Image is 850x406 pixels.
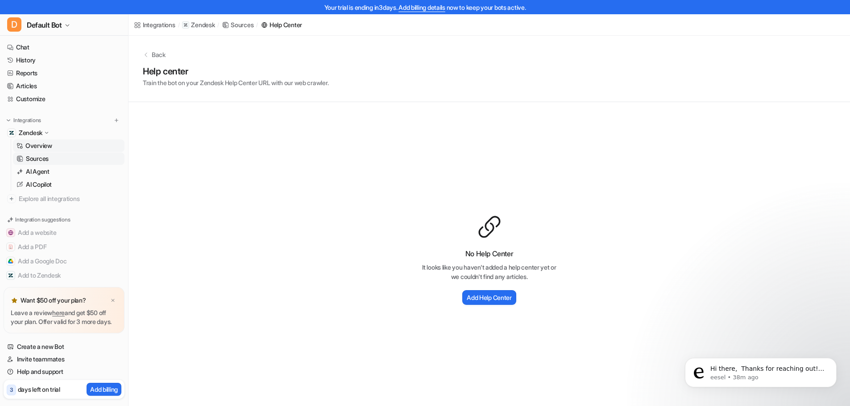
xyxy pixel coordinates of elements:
[4,340,124,353] a: Create a new Bot
[8,230,13,235] img: Add a website
[4,268,124,283] button: Add to ZendeskAdd to Zendesk
[398,4,445,11] a: Add billing details
[4,116,44,125] button: Integrations
[90,385,118,394] p: Add billing
[4,54,124,66] a: History
[418,248,561,259] h3: No Help Center
[110,298,116,303] img: x
[152,50,166,59] p: Back
[231,20,253,29] div: Sources
[19,192,121,206] span: Explore all integrations
[4,353,124,365] a: Invite teammates
[178,21,180,29] span: /
[217,21,219,29] span: /
[26,167,50,176] p: AI Agent
[10,386,13,394] p: 3
[182,21,215,29] a: Zendesk
[143,78,328,87] p: Train the bot on your Zendesk Help Center URL with our web crawler.
[191,21,215,29] p: Zendesk
[52,309,65,316] a: here
[4,193,124,205] a: Explore all integrations
[11,297,18,304] img: star
[9,130,14,135] img: Zendesk
[27,19,62,31] span: Default Bot
[4,226,124,240] button: Add a websiteAdd a website
[21,296,86,305] p: Want $50 off your plan?
[143,65,328,78] h1: Help center
[4,41,124,53] a: Chat
[5,117,12,123] img: expand menu
[8,258,13,264] img: Add a Google Doc
[4,93,124,105] a: Customize
[4,365,124,378] a: Help and support
[418,262,561,281] p: It looks like you haven't added a help center yet or we couldn't find any articles.
[4,80,124,92] a: Articles
[4,240,124,254] button: Add a PDFAdd a PDF
[113,117,120,123] img: menu_add.svg
[4,67,124,79] a: Reports
[672,339,850,402] iframe: Intercom notifications message
[7,17,21,32] span: D
[26,154,49,163] p: Sources
[13,139,124,152] a: Overview
[7,194,16,203] img: explore all integrations
[4,254,124,268] button: Add a Google DocAdd a Google Doc
[143,20,175,29] div: Integrations
[25,141,52,150] p: Overview
[134,20,175,29] a: Integrations
[15,216,70,224] p: Integration suggestions
[87,383,121,396] button: Add billing
[222,20,253,29] a: Sources
[256,21,258,29] span: /
[462,290,516,305] button: Add Help Center
[8,273,13,278] img: Add to Zendesk
[11,308,117,326] p: Leave a review and get $50 off your plan. Offer valid for 3 more days.
[8,244,13,250] img: Add a PDF
[13,178,124,191] a: AI Copilot
[18,385,60,394] p: days left on trial
[467,293,512,302] h2: Add Help Center
[13,152,124,165] a: Sources
[261,20,302,29] a: Help Center
[13,117,41,124] p: Integrations
[13,165,124,178] a: AI Agent
[19,128,42,137] p: Zendesk
[26,180,52,189] p: AI Copilot
[270,20,302,29] div: Help Center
